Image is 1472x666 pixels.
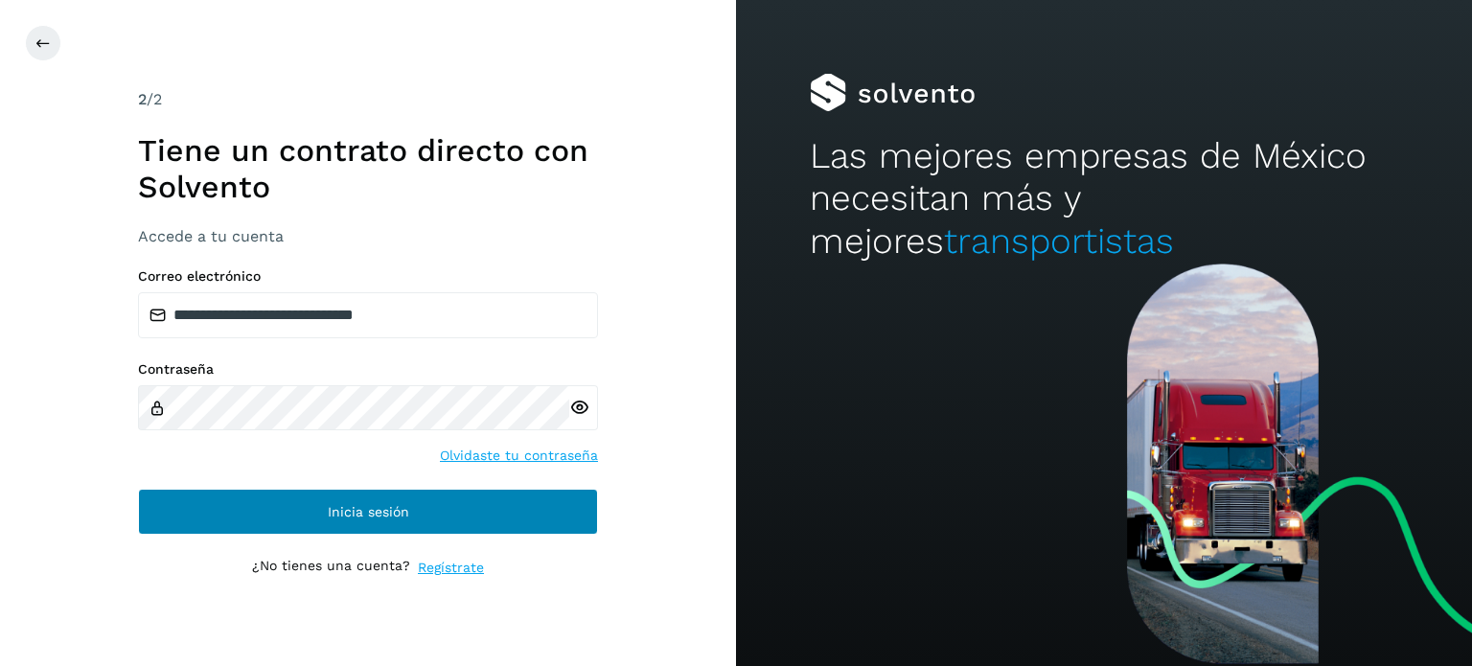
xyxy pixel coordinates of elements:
button: Inicia sesión [138,489,598,535]
a: Regístrate [418,558,484,578]
p: ¿No tienes una cuenta? [252,558,410,578]
label: Contraseña [138,361,598,378]
div: /2 [138,88,598,111]
span: Inicia sesión [328,505,409,518]
h1: Tiene un contrato directo con Solvento [138,132,598,206]
span: 2 [138,90,147,108]
a: Olvidaste tu contraseña [440,446,598,466]
span: transportistas [944,220,1174,262]
h2: Las mejores empresas de México necesitan más y mejores [810,135,1398,263]
h3: Accede a tu cuenta [138,227,598,245]
label: Correo electrónico [138,268,598,285]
